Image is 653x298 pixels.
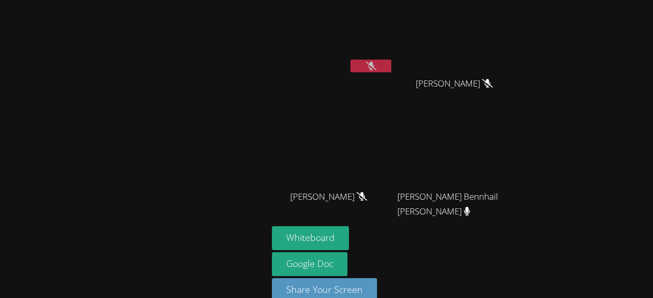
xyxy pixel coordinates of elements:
[272,226,349,250] button: Whiteboard
[397,189,511,219] span: [PERSON_NAME] Bennhail [PERSON_NAME]
[272,252,347,276] a: Google Doc
[416,76,493,91] span: [PERSON_NAME]
[290,189,367,204] span: [PERSON_NAME]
